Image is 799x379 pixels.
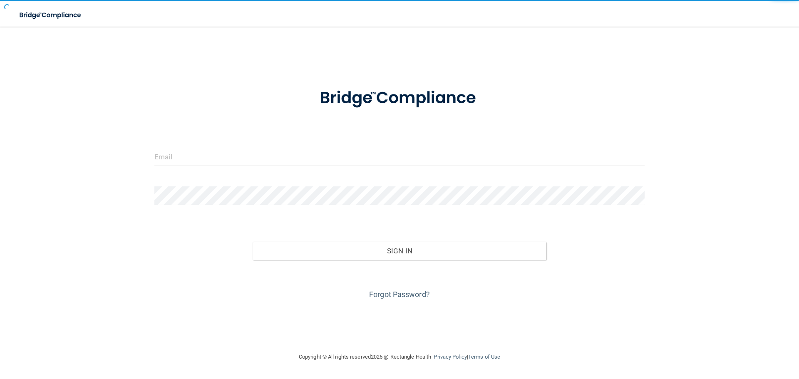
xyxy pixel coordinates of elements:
a: Privacy Policy [434,354,466,360]
a: Terms of Use [468,354,500,360]
img: bridge_compliance_login_screen.278c3ca4.svg [12,7,89,24]
button: Sign In [253,242,547,260]
input: Email [154,147,645,166]
img: bridge_compliance_login_screen.278c3ca4.svg [303,77,496,120]
div: Copyright © All rights reserved 2025 @ Rectangle Health | | [248,344,551,370]
a: Forgot Password? [369,290,430,299]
